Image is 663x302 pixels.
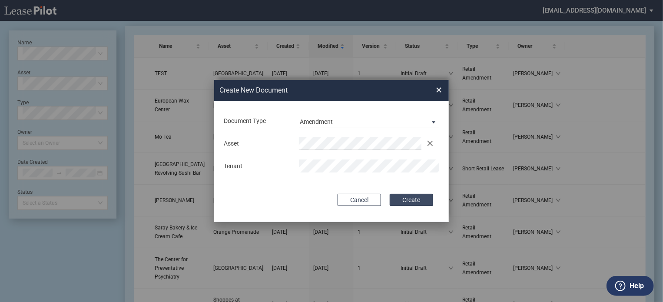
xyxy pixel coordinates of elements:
label: Help [630,280,644,292]
div: Document Type [219,117,294,126]
div: Tenant [219,162,294,171]
h2: Create New Document [219,86,404,95]
span: × [436,83,442,97]
md-select: Document Type: Amendment [299,114,439,127]
div: Asset [219,139,294,148]
md-dialog: Create New ... [214,80,449,222]
div: Amendment [300,118,333,125]
button: Cancel [338,194,381,206]
button: Create [390,194,433,206]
